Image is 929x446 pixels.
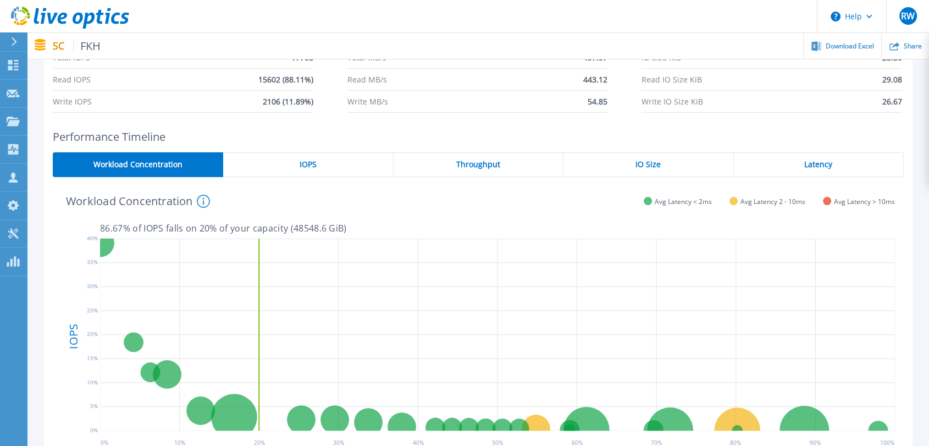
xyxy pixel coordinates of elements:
[740,197,805,206] span: Avg Latency 2 - 10ms
[53,91,92,112] span: Write IOPS
[87,234,98,242] text: 40%
[66,195,210,208] h4: Workload Concentration
[73,40,101,52] span: FKH
[882,69,902,90] span: 29.08
[347,47,386,68] span: Total MB/s
[655,197,712,206] span: Avg Latency < 2ms
[300,160,317,169] span: IOPS
[87,258,98,266] text: 35%
[53,130,904,143] h2: Performance Timeline
[87,378,98,386] text: 10%
[882,91,902,112] span: 26.67
[583,47,607,68] span: 497.97
[456,160,500,169] span: Throughput
[588,91,607,112] span: 54.85
[263,91,313,112] span: 2106 (11.89%)
[258,69,313,90] span: 15602 (88.11%)
[583,69,607,90] span: 443.12
[635,160,661,169] span: IO Size
[347,69,387,90] span: Read MB/s
[901,12,915,20] span: RW
[904,43,922,49] span: Share
[53,47,90,68] span: Total IOPS
[93,160,183,169] span: Workload Concentration
[804,160,832,169] span: Latency
[347,91,388,112] span: Write MB/s
[90,402,98,410] text: 5%
[53,69,91,90] span: Read IOPS
[642,47,681,68] span: IO Size KiB
[834,197,895,206] span: Avg Latency > 10ms
[53,40,101,52] p: SC
[87,282,98,290] text: 30%
[291,47,313,68] span: 17708
[882,47,902,68] span: 28.80
[826,43,874,49] span: Download Excel
[642,69,702,90] span: Read IO Size KiB
[642,91,703,112] span: Write IO Size KiB
[90,426,98,434] text: 0%
[68,295,79,378] h4: IOPS
[100,223,895,233] p: 86.67 % of IOPS falls on 20 % of your capacity ( 48548.6 GiB )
